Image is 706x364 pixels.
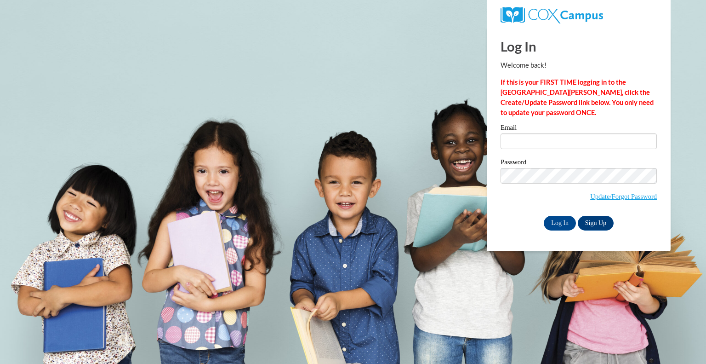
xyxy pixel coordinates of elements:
p: Welcome back! [501,60,657,70]
a: Update/Forgot Password [590,193,657,200]
label: Password [501,159,657,168]
a: Sign Up [578,216,614,231]
strong: If this is your FIRST TIME logging in to the [GEOGRAPHIC_DATA][PERSON_NAME], click the Create/Upd... [501,78,654,116]
label: Email [501,124,657,133]
img: COX Campus [501,7,603,23]
input: Log In [544,216,576,231]
h1: Log In [501,37,657,56]
a: COX Campus [501,11,603,18]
